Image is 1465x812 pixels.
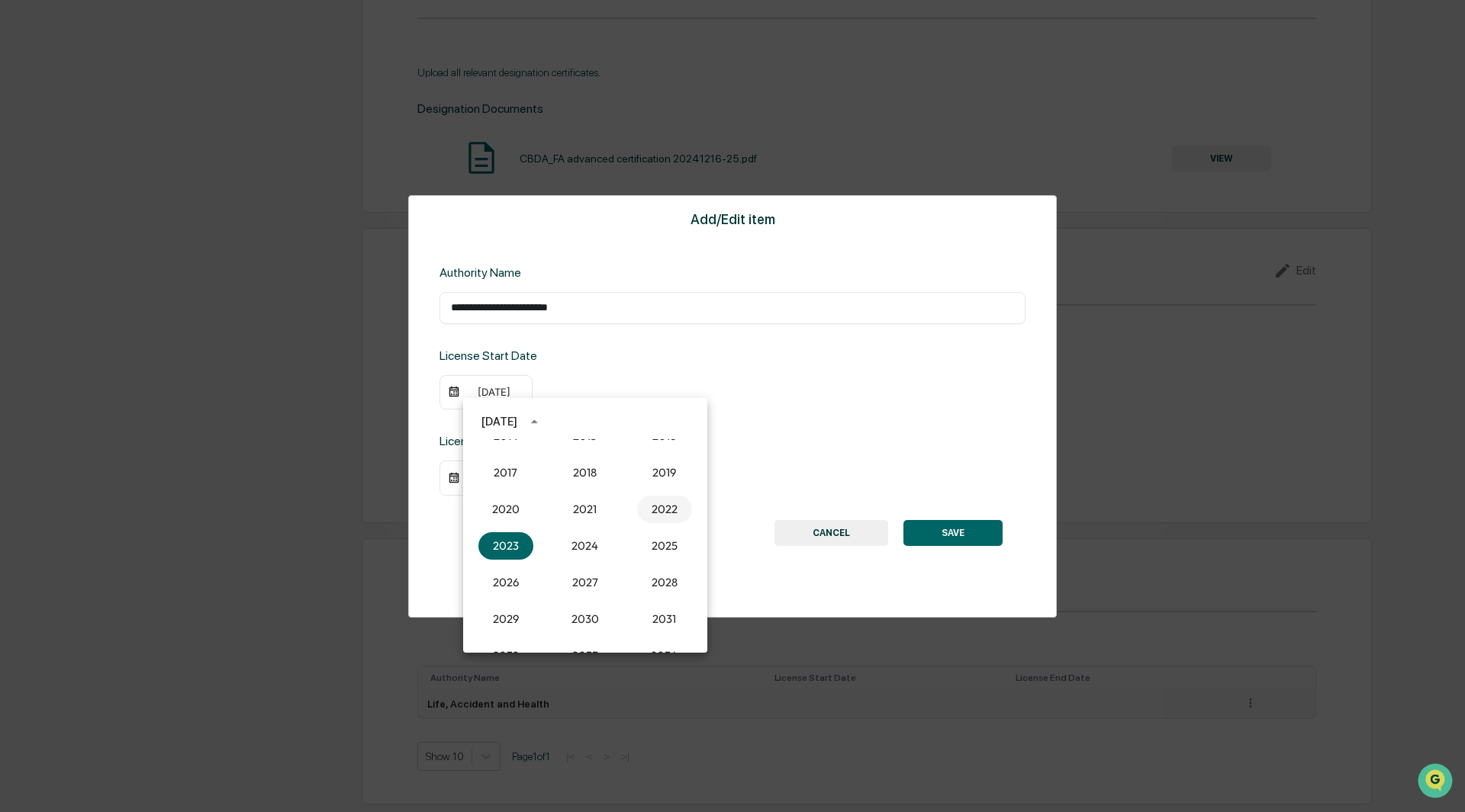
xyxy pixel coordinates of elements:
[111,194,123,206] div: 🗄️
[105,186,195,213] a: 🗄️Attestations
[478,642,533,669] button: 2032
[558,569,613,596] button: 2027
[558,642,613,669] button: 2033
[1416,762,1457,803] iframe: Open customer support
[478,605,533,633] button: 2029
[9,215,102,242] a: 🔎Data Lookup
[152,258,185,270] span: Pylon
[40,69,252,85] input: Clear
[259,121,278,140] button: Start new chat
[15,32,278,56] p: How can we help?
[9,186,105,213] a: 🖐️Preclearance
[478,569,533,596] button: 2026
[558,532,613,560] button: 2024
[15,223,27,235] div: 🔎
[637,459,692,486] button: 2019
[108,258,185,270] a: Powered byPylon
[478,496,533,523] button: 2020
[481,413,517,430] div: [DATE]
[15,117,43,144] img: 1746055101610-c473b297-6a78-478c-a979-82029cc54cd1
[52,132,193,144] div: We're available if you need us!
[637,642,692,669] button: 2034
[478,532,533,560] button: 2023
[637,496,692,523] button: 2022
[558,459,613,486] button: 2018
[478,459,533,486] button: 2017
[31,221,96,236] span: Data Lookup
[31,192,98,207] span: Preclearance
[15,194,27,206] div: 🖐️
[637,569,692,596] button: 2028
[126,192,189,207] span: Attestations
[637,605,692,633] button: 2031
[637,532,692,560] button: 2025
[558,605,613,633] button: 2030
[558,496,613,523] button: 2021
[52,117,250,132] div: Start new chat
[522,409,546,434] button: year view is open, switch to calendar view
